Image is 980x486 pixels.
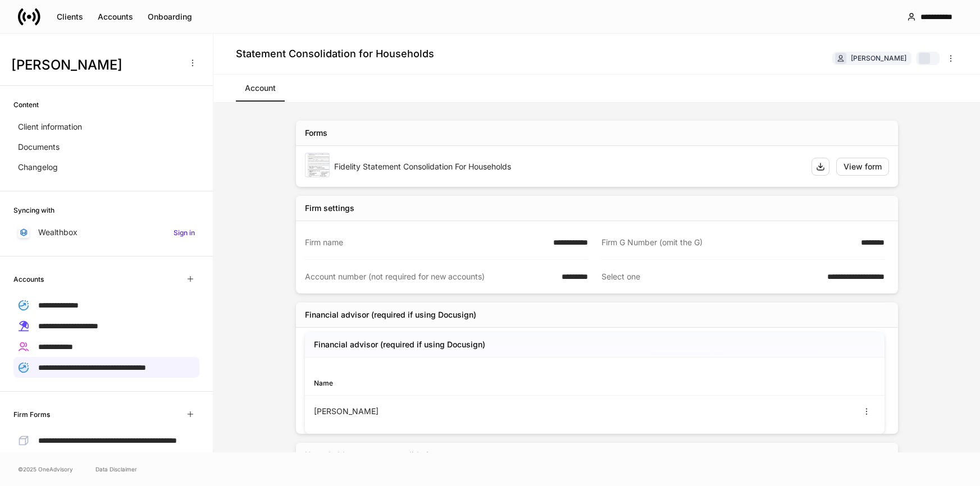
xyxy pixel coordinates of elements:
p: Wealthbox [38,227,78,238]
div: Name [314,378,595,388]
div: Firm G Number (omit the G) [601,237,854,248]
a: Client information [13,117,199,137]
h4: Statement Consolidation for Households [236,47,434,61]
button: Clients [49,8,90,26]
button: Onboarding [140,8,199,26]
h6: Syncing with [13,205,54,216]
button: View form [836,158,889,176]
div: Onboarding [148,11,192,22]
a: Account [236,75,285,102]
p: Client information [18,121,82,132]
div: Firm settings [305,203,354,214]
div: [PERSON_NAME] [851,53,906,63]
div: Select one [601,271,821,282]
span: © 2025 OneAdvisory [18,465,73,474]
div: Firm name [305,237,546,248]
a: Documents [13,137,199,157]
div: Forms [305,127,327,139]
button: Accounts [90,8,140,26]
div: View form [844,161,882,172]
h6: Sign in [174,227,195,238]
div: Account number (not required for new accounts) [305,271,555,282]
div: Fidelity Statement Consolidation For Households [334,161,803,172]
p: Changelog [18,162,58,173]
div: Household statement consolidation [305,450,437,461]
div: Accounts [98,11,133,22]
p: Documents [18,141,60,153]
a: Changelog [13,157,199,177]
div: Clients [57,11,83,22]
h5: Financial advisor (required if using Docusign) [314,339,485,350]
a: Data Disclaimer [95,465,137,474]
a: WealthboxSign in [13,222,199,242]
div: Financial advisor (required if using Docusign) [305,309,476,320]
div: [PERSON_NAME] [314,406,595,417]
h6: Content [13,99,39,110]
h6: Firm Forms [13,409,50,420]
h3: [PERSON_NAME] [11,56,179,74]
h6: Accounts [13,274,44,285]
